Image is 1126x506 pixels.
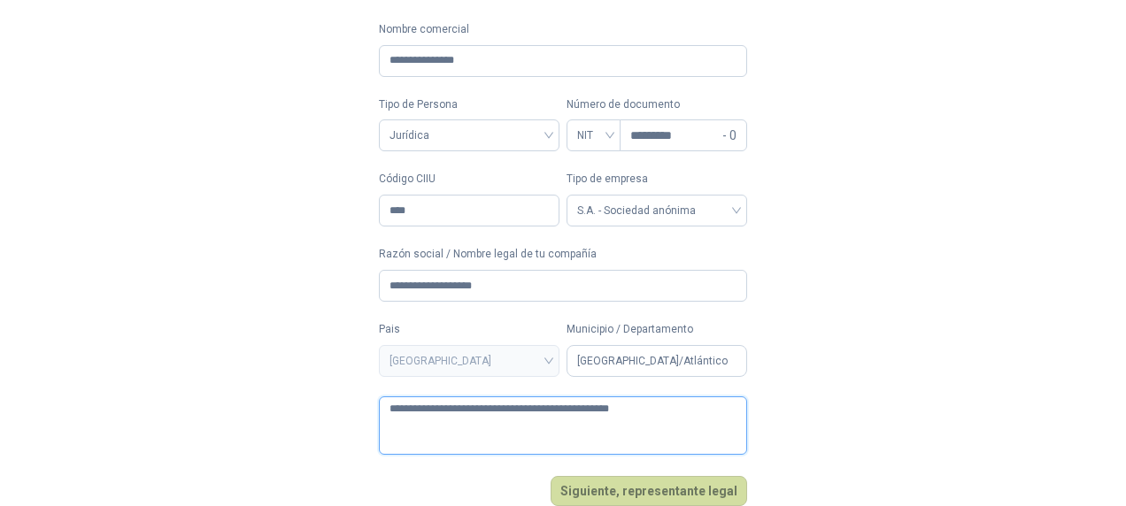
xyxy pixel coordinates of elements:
span: S.A. - Sociedad anónima [577,197,737,224]
label: Pais [379,321,559,338]
span: - 0 [722,120,737,150]
span: NIT [577,122,610,149]
label: Nombre comercial [379,21,748,38]
span: Jurídica [389,122,549,149]
label: Tipo de empresa [567,171,747,188]
span: COLOMBIA [389,348,549,374]
label: Razón social / Nombre legal de tu compañía [379,246,748,263]
label: Código CIIU [379,171,559,188]
button: Siguiente, representante legal [551,476,747,506]
p: Número de documento [567,96,747,113]
label: Tipo de Persona [379,96,559,113]
label: Municipio / Departamento [567,321,747,338]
